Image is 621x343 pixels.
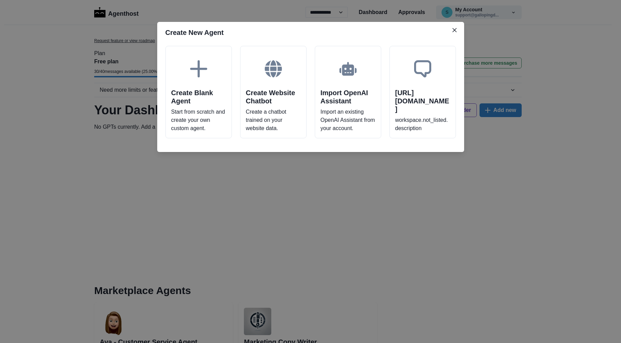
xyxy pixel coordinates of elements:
[395,116,450,132] p: workspace.not_listed.description
[395,89,450,113] h2: [URL][DOMAIN_NAME]
[246,108,301,132] p: Create a chatbot trained on your website data.
[321,89,375,105] h2: Import OpenAI Assistant
[157,22,464,43] header: Create New Agent
[171,108,226,132] p: Start from scratch and create your own custom agent.
[246,89,301,105] h2: Create Website Chatbot
[321,108,375,132] p: Import an existing OpenAI Assistant from your account.
[449,25,460,36] button: Close
[171,89,226,105] h2: Create Blank Agent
